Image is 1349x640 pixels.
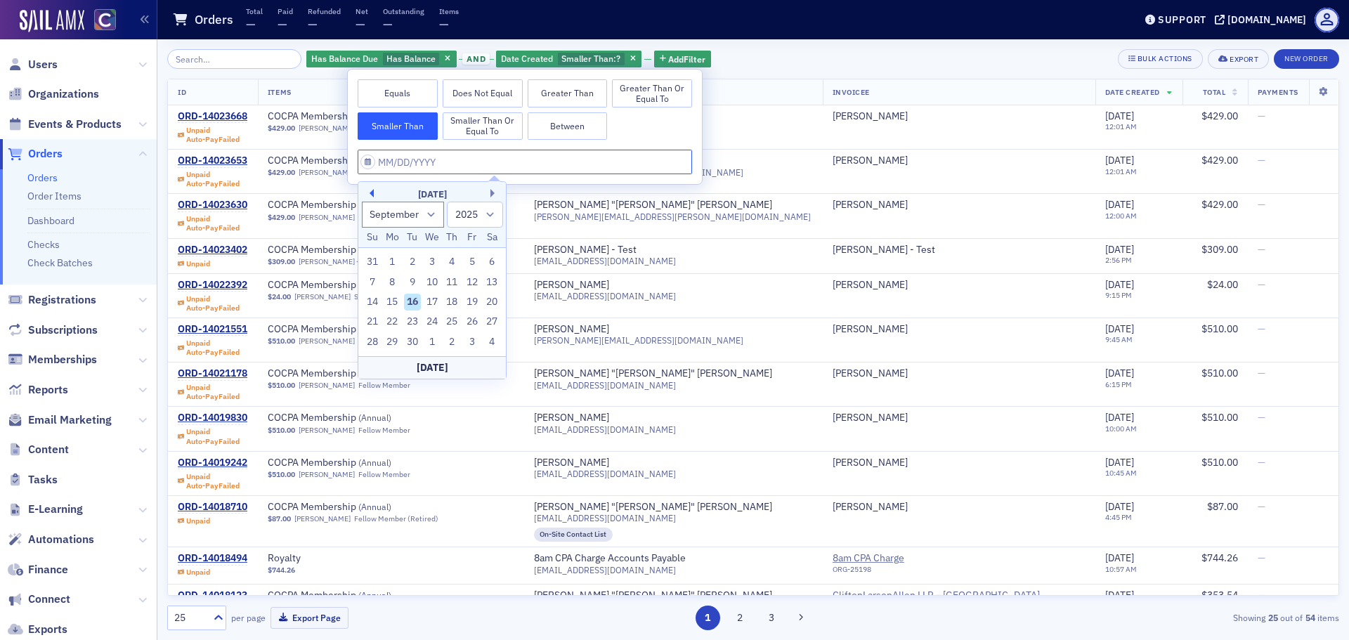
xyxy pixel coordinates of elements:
time: 2:56 PM [1105,255,1132,265]
div: Choose Wednesday, September 17th, 2025 [424,294,441,311]
button: Next Month [490,189,499,197]
span: [EMAIL_ADDRESS][DOMAIN_NAME] [534,256,676,266]
span: — [356,16,365,32]
div: Choose Friday, September 19th, 2025 [464,294,481,311]
div: ORD-14023668 [178,110,247,123]
div: ORD-14018123 [178,589,247,602]
div: [PERSON_NAME] [833,110,908,123]
div: Choose Sunday, September 7th, 2025 [364,274,381,291]
a: COCPA Membership (Annual) [268,323,445,336]
span: and [462,53,490,65]
span: COCPA Membership [268,323,445,336]
a: [PERSON_NAME] [833,367,908,380]
span: [DATE] [1105,110,1134,122]
span: [PERSON_NAME][EMAIL_ADDRESS][DOMAIN_NAME] [534,335,743,346]
div: We [424,229,441,246]
a: [PERSON_NAME] [833,323,908,336]
div: [PERSON_NAME] [833,155,908,167]
a: ORD-14021178 [178,367,247,380]
span: [DATE] [1105,278,1134,291]
span: Orders [28,146,63,162]
a: [PERSON_NAME] [294,292,351,301]
button: Greater Than or Equal To [612,79,692,107]
span: Connect [28,592,70,607]
p: Items [439,6,459,16]
span: $429.00 [268,168,295,177]
span: Grace Carlson [833,155,1086,167]
a: 8am CPA Charge [833,552,960,565]
span: $510.00 [268,337,295,346]
button: Greater Than [528,79,608,107]
div: Choose Friday, September 26th, 2025 [464,313,481,330]
a: [PERSON_NAME] [833,412,908,424]
a: COCPA Membership (Annual) [268,501,445,514]
div: Has Balance [306,51,457,68]
div: Choose Wednesday, October 1st, 2025 [424,334,441,351]
span: $429.00 [268,124,295,133]
div: [DATE] [358,356,506,379]
div: [PERSON_NAME] - Test [534,244,637,256]
button: Export [1208,49,1269,69]
a: CliftonLarsonAllen LLP – [GEOGRAPHIC_DATA] [833,589,1040,602]
input: MM/DD/YYYY [358,150,692,174]
span: CliftonLarsonAllen LLP – Denver [833,589,1040,602]
span: E-Learning [28,502,83,517]
p: Refunded [308,6,341,16]
button: 1 [696,606,720,630]
a: COCPA Membership (Annual) [268,367,445,380]
a: [PERSON_NAME] [299,381,355,390]
div: Choose Friday, September 12th, 2025 [464,274,481,291]
a: COCPA Membership (Annual) [268,110,445,123]
a: [PERSON_NAME] [299,470,355,479]
a: Users [8,57,58,72]
div: Choose Wednesday, September 3rd, 2025 [424,254,441,270]
div: [PERSON_NAME] - Test [833,244,935,256]
span: COCPA Membership [268,457,445,469]
div: Choose Saturday, September 6th, 2025 [483,254,500,270]
div: [PERSON_NAME] "[PERSON_NAME]" [PERSON_NAME] [534,501,772,514]
div: Choose Thursday, September 25th, 2025 [444,313,461,330]
time: 9:45 AM [1105,334,1133,344]
div: Choose Saturday, October 4th, 2025 [483,334,500,351]
button: 3 [760,606,784,630]
div: [PERSON_NAME] [534,457,609,469]
div: Choose Monday, September 15th, 2025 [384,294,400,311]
div: [PERSON_NAME] "[PERSON_NAME]" [PERSON_NAME] [534,589,772,602]
div: Choose Wednesday, September 10th, 2025 [424,274,441,291]
button: AddFilter [654,51,712,68]
a: [PERSON_NAME] [299,124,355,133]
span: [DATE] [1105,367,1134,379]
a: Checks [27,238,60,251]
span: COCPA Membership [268,199,445,211]
a: [PERSON_NAME] [833,199,908,211]
a: COCPA Membership (Annual) [268,457,445,469]
a: [PERSON_NAME] [299,213,355,222]
div: Mo [384,229,400,246]
span: $24.00 [1207,278,1238,291]
a: [PERSON_NAME] [833,279,908,292]
div: Choose Tuesday, September 23rd, 2025 [404,313,421,330]
div: Auto-Pay Failed [186,135,240,144]
img: SailAMX [20,10,84,32]
span: $24.00 [268,292,291,301]
time: 12:00 AM [1105,211,1137,221]
span: Payments [1258,87,1298,97]
span: COCPA Membership [268,244,445,256]
div: Choose Wednesday, September 24th, 2025 [424,313,441,330]
span: ( Annual ) [358,589,391,601]
a: Automations [8,532,94,547]
div: [DOMAIN_NAME] [1227,13,1306,26]
div: Choose Monday, September 29th, 2025 [384,334,400,351]
span: [DATE] [1105,154,1134,166]
button: New Order [1274,49,1339,69]
a: New Order [1274,51,1339,64]
a: ORD-14021551 [178,323,247,336]
div: Choose Tuesday, September 9th, 2025 [404,274,421,291]
span: Content [28,442,69,457]
div: [PERSON_NAME] "[PERSON_NAME]" [PERSON_NAME] [534,367,772,380]
span: $510.00 [1201,322,1238,335]
span: ( Annual ) [358,457,391,468]
span: $309.00 [1201,243,1238,256]
div: Student Member [354,292,410,301]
